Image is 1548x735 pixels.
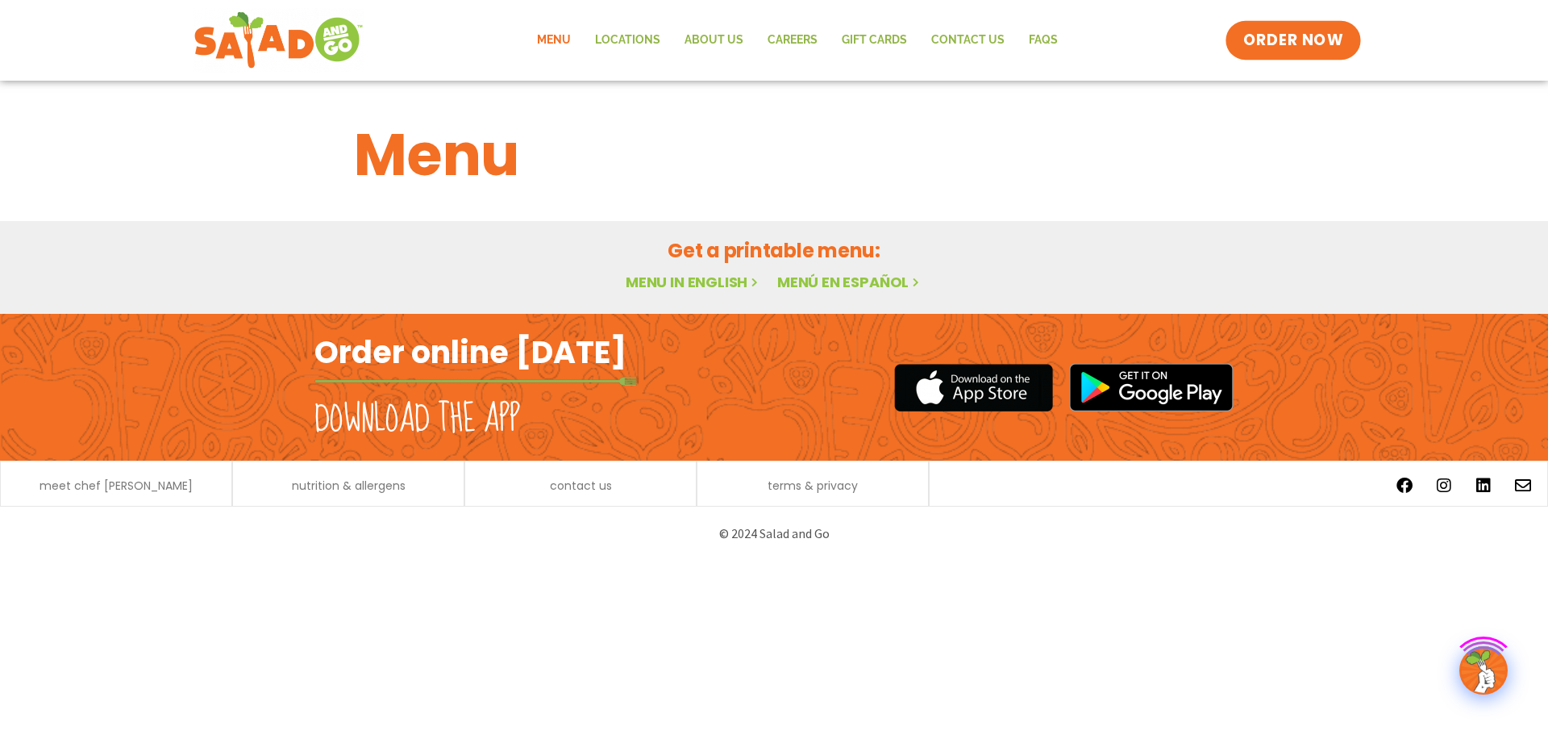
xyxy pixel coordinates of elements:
[40,480,193,491] a: meet chef [PERSON_NAME]
[314,397,520,442] h2: Download the app
[550,480,612,491] a: contact us
[193,8,364,73] img: new-SAG-logo-768×292
[755,22,830,59] a: Careers
[768,480,858,491] a: terms & privacy
[672,22,755,59] a: About Us
[1243,30,1343,51] span: ORDER NOW
[292,480,406,491] a: nutrition & allergens
[314,332,626,372] h2: Order online [DATE]
[1017,22,1070,59] a: FAQs
[1225,21,1361,60] a: ORDER NOW
[777,272,922,292] a: Menú en español
[1069,363,1234,411] img: google_play
[583,22,672,59] a: Locations
[354,236,1194,265] h2: Get a printable menu:
[830,22,919,59] a: GIFT CARDS
[919,22,1017,59] a: Contact Us
[525,22,1070,59] nav: Menu
[314,377,637,386] img: fork
[354,111,1194,198] h1: Menu
[626,272,761,292] a: Menu in English
[894,361,1053,414] img: appstore
[525,22,583,59] a: Menu
[322,523,1225,545] p: © 2024 Salad and Go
